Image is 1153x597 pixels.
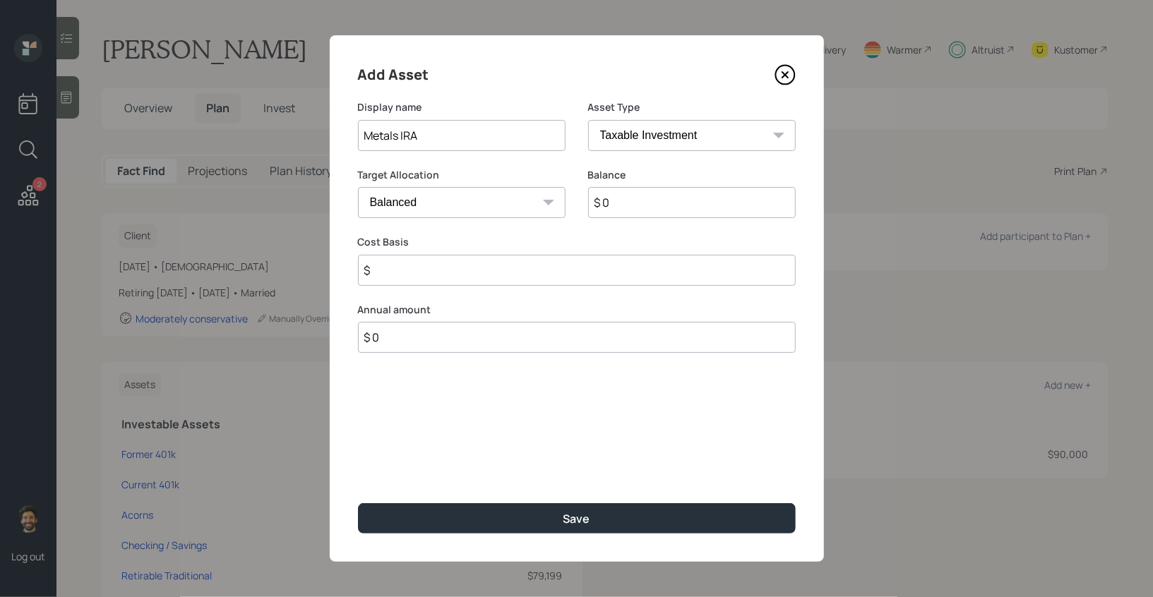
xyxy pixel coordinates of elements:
[358,503,796,533] button: Save
[358,235,796,249] label: Cost Basis
[358,100,566,114] label: Display name
[358,303,796,317] label: Annual amount
[588,168,796,182] label: Balance
[588,100,796,114] label: Asset Type
[563,511,590,526] div: Save
[358,168,566,182] label: Target Allocation
[358,64,429,86] h4: Add Asset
